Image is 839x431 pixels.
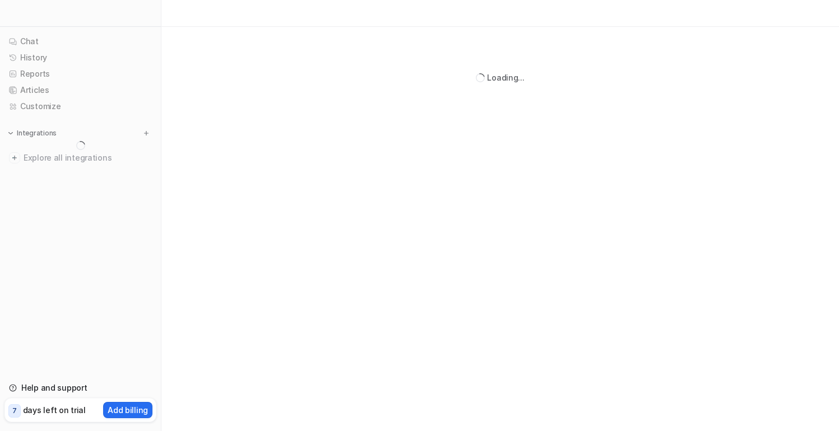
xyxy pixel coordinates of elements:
a: Articles [4,82,156,98]
a: Help and support [4,380,156,396]
p: Add billing [108,404,148,416]
p: days left on trial [23,404,86,416]
div: Loading... [487,72,524,83]
a: Customize [4,99,156,114]
a: Explore all integrations [4,150,156,166]
button: Add billing [103,402,152,418]
button: Integrations [4,128,60,139]
a: Chat [4,34,156,49]
img: menu_add.svg [142,129,150,137]
p: 7 [12,406,17,416]
p: Integrations [17,129,57,138]
img: explore all integrations [9,152,20,163]
span: Explore all integrations [24,149,152,167]
img: expand menu [7,129,15,137]
a: Reports [4,66,156,82]
a: History [4,50,156,65]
